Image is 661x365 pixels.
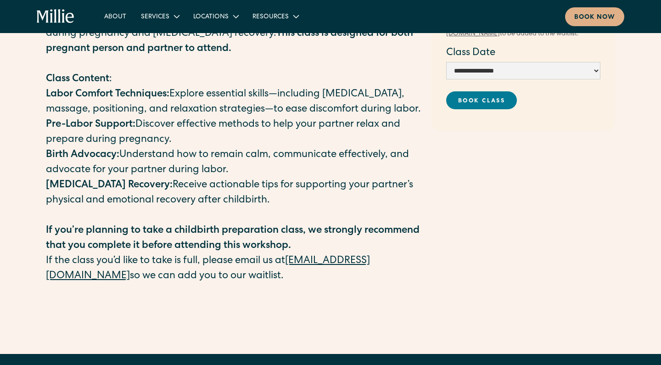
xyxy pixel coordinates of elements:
[46,120,135,130] strong: Pre-Labor Support:
[193,12,229,22] div: Locations
[46,180,173,191] strong: [MEDICAL_DATA] Recovery:
[46,150,119,160] strong: Birth Advocacy:
[46,226,420,251] strong: If you’re planning to take a childbirth preparation class, we strongly recommend that you complet...
[565,7,624,26] a: Book now
[186,9,245,24] div: Locations
[46,178,422,208] p: Receive actionable tips for supporting your partner’s physical and emotional recovery after child...
[37,9,75,24] a: home
[245,9,305,24] div: Resources
[46,208,422,224] p: ‍
[252,12,289,22] div: Resources
[46,87,422,118] p: Explore essential skills—including [MEDICAL_DATA], massage, positioning, and relaxation strategie...
[446,91,517,109] a: Book Class
[446,46,600,61] label: Class Date
[141,12,169,22] div: Services
[46,148,422,178] p: Understand how to remain calm, communicate effectively, and advocate for your partner during labor.
[134,9,186,24] div: Services
[574,13,615,22] div: Book now
[46,254,422,284] p: If the class you’d like to take is full, please email us at so we can add you to our waitlist.
[46,57,422,72] p: ‍
[97,9,134,24] a: About
[46,256,370,281] a: [EMAIL_ADDRESS][DOMAIN_NAME]
[46,29,413,54] strong: This class is designed for both pregnant person and partner to attend.
[46,118,422,148] p: Discover effective methods to help your partner relax and prepare during pregnancy.
[46,90,169,100] strong: Labor Comfort Techniques:
[46,74,109,84] strong: Class Content
[46,72,422,87] p: :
